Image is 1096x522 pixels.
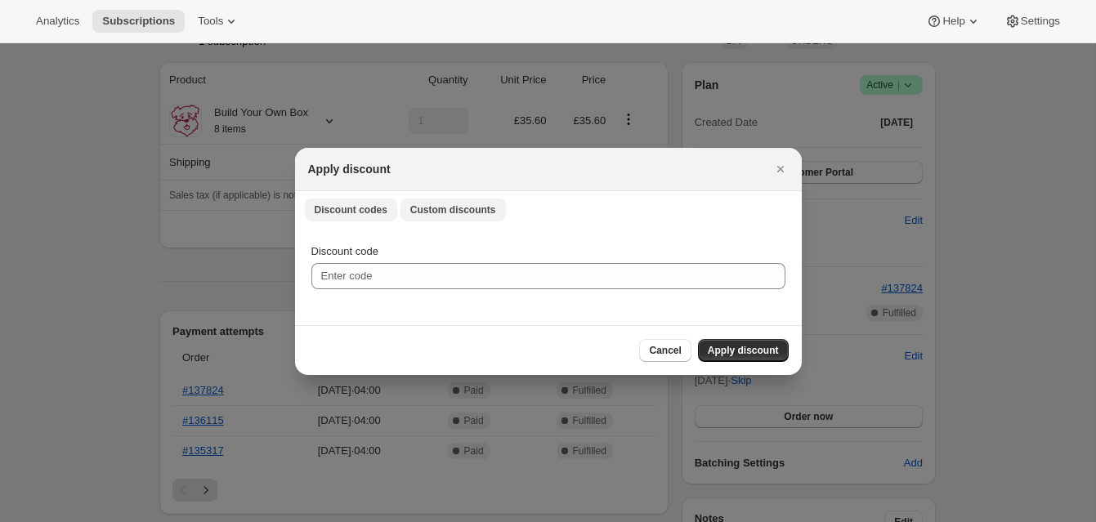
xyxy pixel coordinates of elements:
[308,161,391,177] h2: Apply discount
[305,199,397,221] button: Discount codes
[198,15,223,28] span: Tools
[942,15,964,28] span: Help
[36,15,79,28] span: Analytics
[1021,15,1060,28] span: Settings
[92,10,185,33] button: Subscriptions
[26,10,89,33] button: Analytics
[188,10,249,33] button: Tools
[311,245,378,257] span: Discount code
[916,10,991,33] button: Help
[315,203,387,216] span: Discount codes
[698,339,789,362] button: Apply discount
[639,339,691,362] button: Cancel
[311,263,785,289] input: Enter code
[400,199,506,221] button: Custom discounts
[102,15,175,28] span: Subscriptions
[708,344,779,357] span: Apply discount
[649,344,681,357] span: Cancel
[995,10,1070,33] button: Settings
[295,227,802,325] div: Discount codes
[410,203,496,216] span: Custom discounts
[769,158,792,181] button: Close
